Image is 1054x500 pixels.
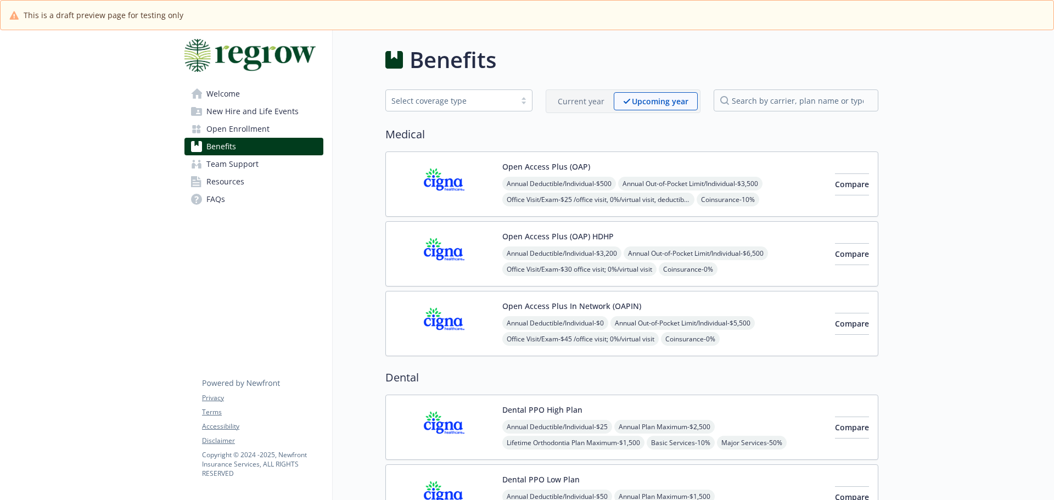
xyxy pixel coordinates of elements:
span: FAQs [206,190,225,208]
span: Basic Services - 10% [647,436,715,450]
span: Major Services - 50% [717,436,787,450]
a: Benefits [184,138,323,155]
span: Benefits [206,138,236,155]
span: Annual Deductible/Individual - $500 [502,177,616,190]
p: Copyright © 2024 - 2025 , Newfront Insurance Services, ALL RIGHTS RESERVED [202,450,323,478]
span: Office Visit/Exam - $45 /office visit; 0%/virtual visit [502,332,659,346]
img: CIGNA carrier logo [395,404,494,451]
p: Upcoming year [632,95,688,107]
span: Compare [835,179,869,189]
button: Open Access Plus (OAP) HDHP [502,231,614,242]
h2: Dental [385,369,878,386]
span: New Hire and Life Events [206,103,299,120]
a: Welcome [184,85,323,103]
button: Compare [835,243,869,265]
a: Resources [184,173,323,190]
span: Compare [835,422,869,432]
button: Dental PPO Low Plan [502,474,580,485]
span: Annual Deductible/Individual - $0 [502,316,608,330]
span: Office Visit/Exam - $25 /office visit, 0%/virtual visit, deductible does not apply [502,193,694,206]
button: Compare [835,173,869,195]
a: New Hire and Life Events [184,103,323,120]
span: Annual Deductible/Individual - $3,200 [502,246,621,260]
img: CIGNA carrier logo [395,161,494,207]
a: Privacy [202,393,323,403]
a: FAQs [184,190,323,208]
a: Open Enrollment [184,120,323,138]
a: Terms [202,407,323,417]
span: Coinsurance - 0% [659,262,717,276]
span: This is a draft preview page for testing only [24,9,183,21]
span: Office Visit/Exam - $30 office visit; 0%/virtual visit [502,262,657,276]
div: Select coverage type [391,95,510,106]
p: Current year [558,95,604,107]
span: Open Enrollment [206,120,270,138]
input: search by carrier, plan name or type [714,89,878,111]
span: Compare [835,249,869,259]
button: Dental PPO High Plan [502,404,582,415]
span: Coinsurance - 10% [697,193,759,206]
button: Open Access Plus In Network (OAPIN) [502,300,641,312]
span: Team Support [206,155,259,173]
span: Coinsurance - 0% [661,332,720,346]
span: Annual Out-of-Pocket Limit/Individual - $6,500 [624,246,768,260]
span: Compare [835,318,869,329]
span: Annual Deductible/Individual - $25 [502,420,612,434]
button: Compare [835,313,869,335]
h1: Benefits [410,43,496,76]
img: CIGNA carrier logo [395,300,494,347]
h2: Medical [385,126,878,143]
span: Annual Out-of-Pocket Limit/Individual - $5,500 [610,316,755,330]
img: CIGNA carrier logo [395,231,494,277]
a: Disclaimer [202,436,323,446]
a: Team Support [184,155,323,173]
span: Resources [206,173,244,190]
span: Annual Plan Maximum - $2,500 [614,420,715,434]
span: Welcome [206,85,240,103]
span: Lifetime Orthodontia Plan Maximum - $1,500 [502,436,644,450]
button: Open Access Plus (OAP) [502,161,590,172]
span: Annual Out-of-Pocket Limit/Individual - $3,500 [618,177,763,190]
a: Accessibility [202,422,323,431]
button: Compare [835,417,869,439]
